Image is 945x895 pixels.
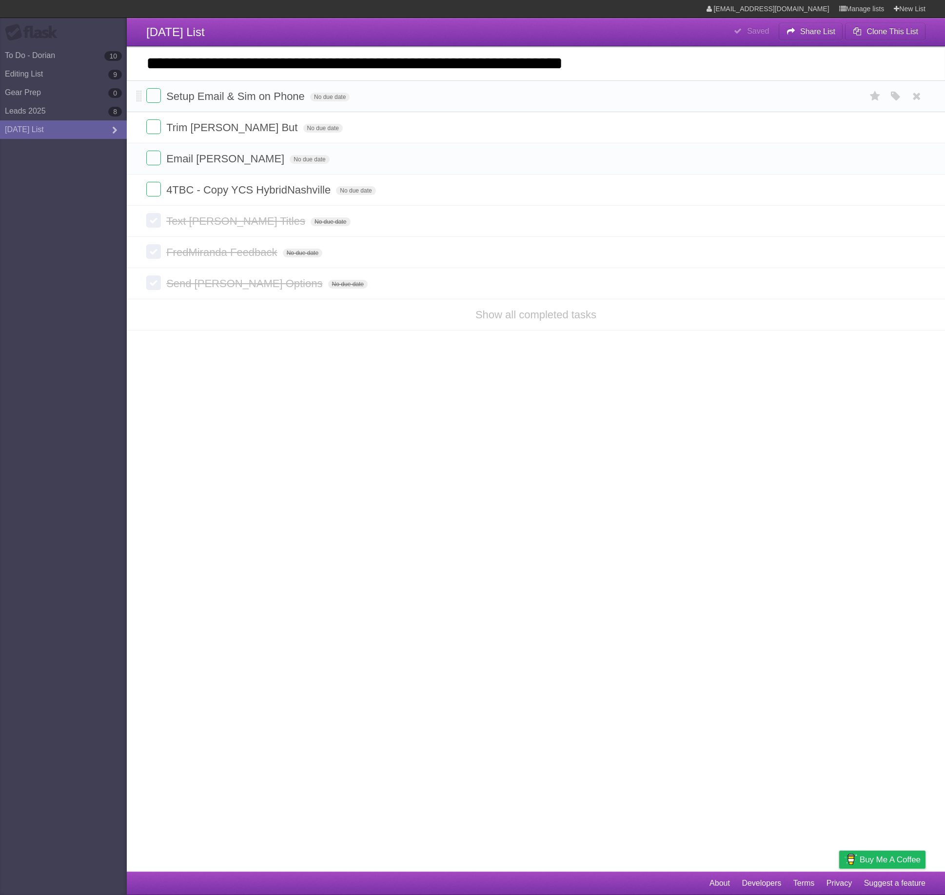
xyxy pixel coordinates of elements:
[146,182,161,196] label: Done
[283,249,322,257] span: No due date
[146,275,161,290] label: Done
[146,151,161,165] label: Done
[290,155,329,164] span: No due date
[108,107,122,117] b: 8
[866,27,918,36] b: Clone This List
[328,280,368,289] span: No due date
[310,93,350,101] span: No due date
[839,851,925,869] a: Buy me a coffee
[166,184,333,196] span: 4TBC - Copy YCS HybridNashville
[303,124,343,133] span: No due date
[108,70,122,79] b: 9
[5,24,63,41] div: Flask
[793,874,815,893] a: Terms
[800,27,835,36] b: Share List
[336,186,375,195] span: No due date
[475,309,596,321] a: Show all completed tasks
[166,90,307,102] span: Setup Email & Sim on Phone
[166,277,325,290] span: Send [PERSON_NAME] Options
[742,874,781,893] a: Developers
[747,27,769,35] b: Saved
[146,25,205,39] span: [DATE] List
[166,153,287,165] span: Email [PERSON_NAME]
[311,217,350,226] span: No due date
[864,874,925,893] a: Suggest a feature
[709,874,730,893] a: About
[166,215,308,227] span: Text [PERSON_NAME] Titles
[108,88,122,98] b: 0
[146,119,161,134] label: Done
[779,23,843,40] button: Share List
[827,874,852,893] a: Privacy
[146,88,161,103] label: Done
[844,851,857,868] img: Buy me a coffee
[166,121,300,134] span: Trim [PERSON_NAME] But
[166,246,279,258] span: FredMiranda Feedback
[866,88,885,104] label: Star task
[845,23,925,40] button: Clone This List
[146,213,161,228] label: Done
[860,851,921,868] span: Buy me a coffee
[104,51,122,61] b: 10
[146,244,161,259] label: Done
